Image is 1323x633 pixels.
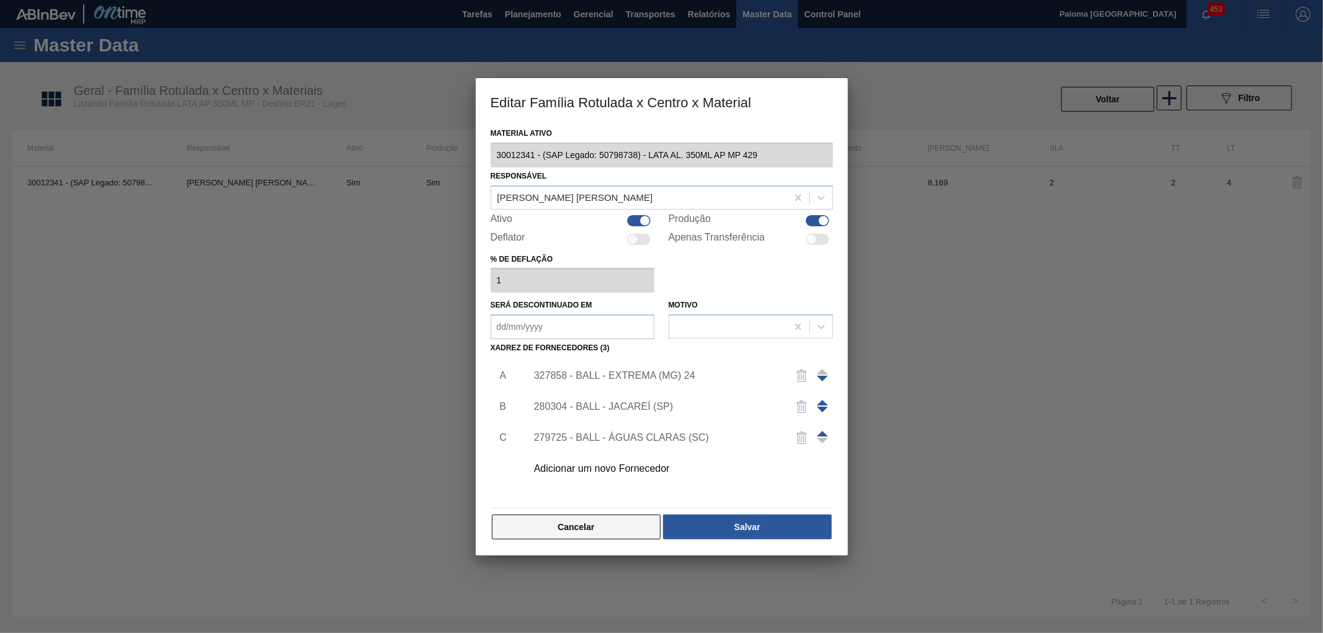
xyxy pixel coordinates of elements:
[491,391,510,422] li: B
[817,431,828,436] span: Mover para cima
[491,314,655,339] input: dd/mm/yyyy
[491,232,525,247] label: Deflator
[492,515,661,539] button: Cancelar
[795,430,809,445] img: delete-icon
[491,343,610,352] label: Xadrez de Fornecedores (3)
[663,515,831,539] button: Salvar
[787,392,817,422] button: delete-icon
[534,463,777,474] div: Adicionar um novo Fornecedor
[491,172,547,180] label: Responsável
[669,232,765,247] label: Apenas Transferência
[817,407,828,412] span: Mover para cima
[534,370,777,381] div: 327858 - BALL - EXTREMA (MG) 24
[491,360,510,391] li: A
[491,301,592,309] label: Será descontinuado em
[787,423,817,453] button: delete-icon
[534,432,777,443] div: 279725 - BALL - ÁGUAS CLARAS (SC)
[795,368,809,383] img: delete-icon
[787,361,817,391] button: delete-icon
[534,401,777,412] div: 280304 - BALL - JACAREÍ (SP)
[491,250,655,268] label: % de deflação
[817,376,828,381] span: Mover para cima
[669,213,711,228] label: Produção
[491,125,833,143] label: Material ativo
[476,78,848,125] h3: Editar Família Rotulada x Centro x Material
[491,422,510,453] li: C
[817,400,828,405] span: Mover para cima
[669,301,698,309] label: Motivo
[497,192,653,203] div: [PERSON_NAME] [PERSON_NAME]
[491,213,513,228] label: Ativo
[795,399,809,414] img: delete-icon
